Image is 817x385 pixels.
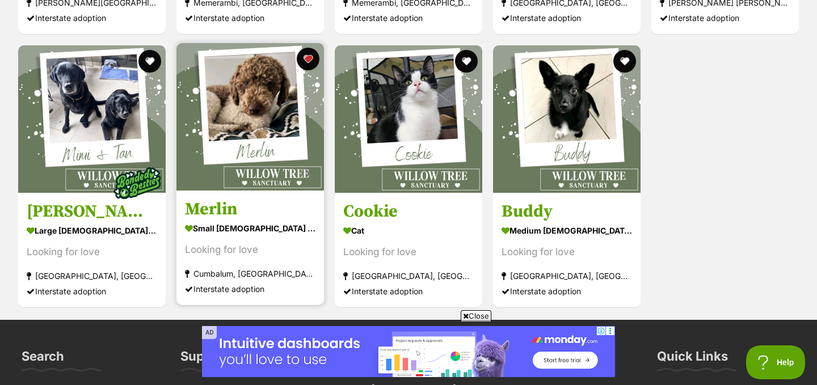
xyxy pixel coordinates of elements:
[613,50,636,73] button: favourite
[343,222,474,239] div: Cat
[461,310,491,321] span: Close
[27,244,157,260] div: Looking for love
[493,45,641,193] img: Buddy
[343,268,474,284] div: [GEOGRAPHIC_DATA], [GEOGRAPHIC_DATA]
[502,284,632,299] div: Interstate adoption
[22,348,64,371] h3: Search
[185,220,315,236] div: small [DEMOGRAPHIC_DATA] Dog
[343,201,474,222] h3: Cookie
[185,281,315,297] div: Interstate adoption
[202,326,217,339] span: AD
[27,201,157,222] h3: [PERSON_NAME]
[493,192,641,307] a: Buddy medium [DEMOGRAPHIC_DATA] Dog Looking for love [GEOGRAPHIC_DATA], [GEOGRAPHIC_DATA] Interst...
[343,284,474,299] div: Interstate adoption
[176,43,324,191] img: Merlin
[185,242,315,257] div: Looking for love
[335,192,482,307] a: Cookie Cat Looking for love [GEOGRAPHIC_DATA], [GEOGRAPHIC_DATA] Interstate adoption favourite
[138,50,161,73] button: favourite
[109,155,166,211] img: bonded besties
[746,345,806,379] iframe: Help Scout Beacon - Open
[27,284,157,299] div: Interstate adoption
[18,192,166,307] a: [PERSON_NAME] large [DEMOGRAPHIC_DATA] Dog Looking for love [GEOGRAPHIC_DATA], [GEOGRAPHIC_DATA] ...
[343,11,474,26] div: Interstate adoption
[455,50,478,73] button: favourite
[185,11,315,26] div: Interstate adoption
[660,11,790,26] div: Interstate adoption
[185,266,315,281] div: Cumbalum, [GEOGRAPHIC_DATA]
[502,11,632,26] div: Interstate adoption
[502,201,632,222] h3: Buddy
[176,190,324,305] a: Merlin small [DEMOGRAPHIC_DATA] Dog Looking for love Cumbalum, [GEOGRAPHIC_DATA] Interstate adopt...
[335,45,482,193] img: Cookie
[185,198,315,220] h3: Merlin
[502,244,632,260] div: Looking for love
[27,222,157,239] div: large [DEMOGRAPHIC_DATA] Dog
[502,222,632,239] div: medium [DEMOGRAPHIC_DATA] Dog
[502,268,632,284] div: [GEOGRAPHIC_DATA], [GEOGRAPHIC_DATA]
[27,268,157,284] div: [GEOGRAPHIC_DATA], [GEOGRAPHIC_DATA]
[18,45,166,193] img: Mimi
[27,11,157,26] div: Interstate adoption
[657,348,728,371] h3: Quick Links
[180,348,230,371] h3: Support
[297,48,319,70] button: favourite
[343,244,474,260] div: Looking for love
